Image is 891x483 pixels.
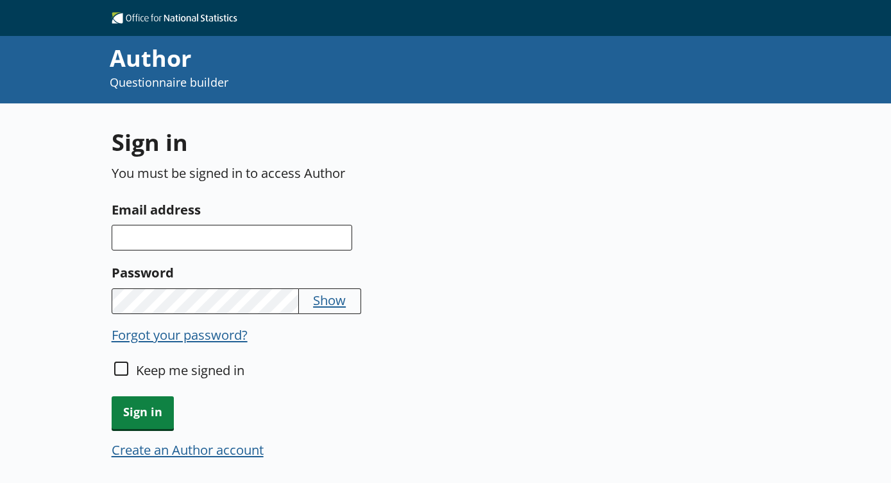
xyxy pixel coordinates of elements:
[112,326,248,344] button: Forgot your password?
[112,199,548,220] label: Email address
[313,291,346,309] button: Show
[112,262,548,283] label: Password
[112,396,174,429] button: Sign in
[110,42,594,75] div: Author
[136,361,244,379] label: Keep me signed in
[112,127,548,158] h1: Sign in
[112,441,264,459] button: Create an Author account
[110,75,594,91] p: Questionnaire builder
[112,164,548,182] p: You must be signed in to access Author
